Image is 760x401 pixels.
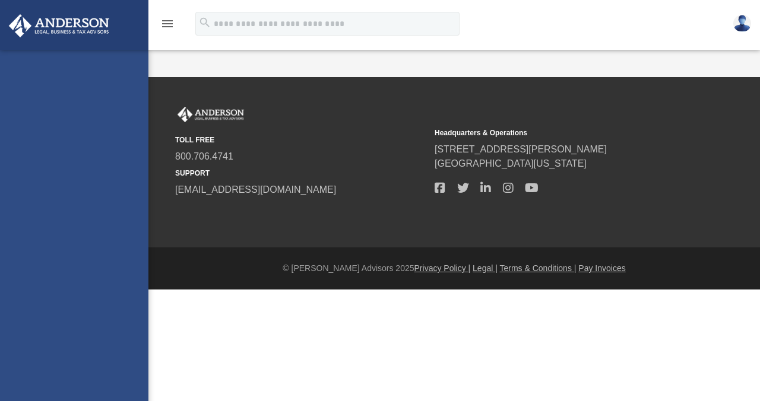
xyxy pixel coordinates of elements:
[578,263,625,273] a: Pay Invoices
[435,158,587,168] a: [GEOGRAPHIC_DATA][US_STATE]
[148,262,760,275] div: © [PERSON_NAME] Advisors 2025
[733,15,751,32] img: User Pic
[473,263,498,273] a: Legal |
[175,168,426,179] small: SUPPORT
[5,14,113,37] img: Anderson Advisors Platinum Portal
[175,107,246,122] img: Anderson Advisors Platinum Portal
[160,17,175,31] i: menu
[500,263,577,273] a: Terms & Conditions |
[435,144,607,154] a: [STREET_ADDRESS][PERSON_NAME]
[175,151,233,161] a: 800.706.4741
[175,184,336,195] a: [EMAIL_ADDRESS][DOMAIN_NAME]
[414,263,471,273] a: Privacy Policy |
[198,16,211,29] i: search
[435,128,686,138] small: Headquarters & Operations
[160,23,175,31] a: menu
[175,135,426,145] small: TOLL FREE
